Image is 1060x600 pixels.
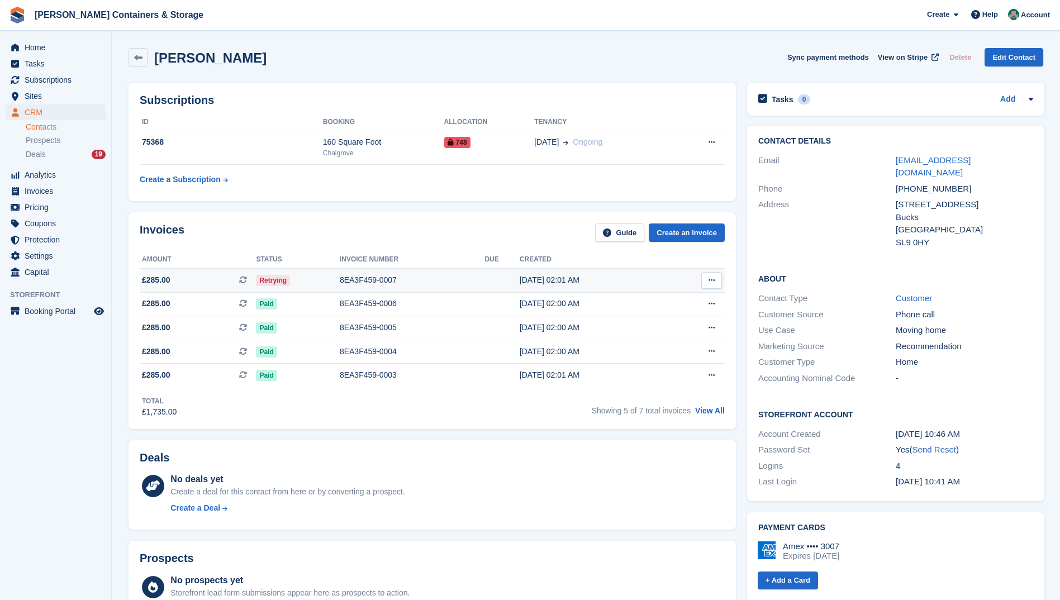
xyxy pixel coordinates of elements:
a: Edit Contact [985,48,1043,66]
span: Pricing [25,199,92,215]
div: Recommendation [896,340,1033,353]
span: ( ) [910,445,959,454]
div: Phone call [896,308,1033,321]
div: Account Created [758,428,896,441]
span: View on Stripe [878,52,928,63]
span: Paid [256,370,277,381]
span: Paid [256,322,277,334]
a: menu [6,72,106,88]
a: [PERSON_NAME] Containers & Storage [30,6,208,24]
th: Invoice number [340,251,485,269]
span: £285.00 [142,322,170,334]
span: £285.00 [142,346,170,358]
div: Last Login [758,475,896,488]
a: menu [6,40,106,55]
span: 748 [444,137,470,148]
div: Create a Deal [170,502,220,514]
div: 8EA3F459-0003 [340,369,485,381]
span: Deals [26,149,46,160]
div: Address [758,198,896,249]
span: Invoices [25,183,92,199]
span: £285.00 [142,369,170,381]
img: Julia Marcham [1008,9,1019,20]
a: Create an Invoice [649,223,725,242]
div: Create a Subscription [140,174,221,185]
h2: Subscriptions [140,94,725,107]
a: Deals 19 [26,149,106,160]
a: [EMAIL_ADDRESS][DOMAIN_NAME] [896,155,971,178]
a: Create a Deal [170,502,405,514]
div: 75368 [140,136,323,148]
div: Bucks [896,211,1033,224]
div: 8EA3F459-0007 [340,274,485,286]
h2: Tasks [772,94,793,104]
div: [DATE] 02:00 AM [520,322,667,334]
div: No deals yet [170,473,405,486]
h2: About [758,273,1033,284]
div: Accounting Nominal Code [758,372,896,385]
a: Contacts [26,122,106,132]
div: Email [758,154,896,179]
time: 2025-03-10 10:41:16 UTC [896,477,960,486]
a: + Add a Card [758,572,818,590]
h2: Deals [140,451,169,464]
th: ID [140,113,323,131]
span: £285.00 [142,274,170,286]
span: Sites [25,88,92,104]
a: menu [6,264,106,280]
div: [PHONE_NUMBER] [896,183,1033,196]
div: [DATE] 10:46 AM [896,428,1033,441]
div: Use Case [758,324,896,337]
div: Home [896,356,1033,369]
a: menu [6,88,106,104]
th: Status [256,251,339,269]
button: Delete [945,48,976,66]
div: £1,735.00 [142,406,177,418]
th: Due [484,251,519,269]
th: Tenancy [534,113,676,131]
span: Ongoing [573,137,602,146]
a: View on Stripe [873,48,941,66]
img: Amex Logo [758,541,776,559]
span: Analytics [25,167,92,183]
div: 4 [896,460,1033,473]
h2: Contact Details [758,137,1033,146]
div: Password Set [758,444,896,456]
span: Capital [25,264,92,280]
a: View All [695,406,725,415]
span: Account [1021,9,1050,21]
h2: Storefront Account [758,408,1033,420]
div: 0 [798,94,811,104]
th: Allocation [444,113,535,131]
div: Amex •••• 3007 [783,541,839,551]
div: [GEOGRAPHIC_DATA] [896,223,1033,236]
div: [DATE] 02:00 AM [520,346,667,358]
h2: [PERSON_NAME] [154,50,267,65]
span: Coupons [25,216,92,231]
h2: Prospects [140,552,194,565]
div: Expires [DATE] [783,551,839,561]
div: Customer Source [758,308,896,321]
h2: Invoices [140,223,184,242]
span: CRM [25,104,92,120]
span: Showing 5 of 7 total invoices [592,406,691,415]
div: No prospects yet [170,574,410,587]
a: menu [6,303,106,319]
span: Retrying [256,275,290,286]
span: Tasks [25,56,92,72]
span: Paid [256,298,277,309]
div: Yes [896,444,1033,456]
a: menu [6,56,106,72]
div: Marketing Source [758,340,896,353]
a: menu [6,183,106,199]
div: 8EA3F459-0006 [340,298,485,309]
div: Contact Type [758,292,896,305]
a: Customer [896,293,932,303]
a: menu [6,216,106,231]
a: menu [6,104,106,120]
span: Subscriptions [25,72,92,88]
div: [DATE] 02:00 AM [520,298,667,309]
th: Amount [140,251,256,269]
a: Send Reset [912,445,956,454]
div: Phone [758,183,896,196]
